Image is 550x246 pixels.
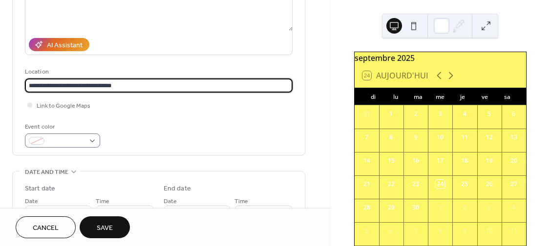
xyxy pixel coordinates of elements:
div: AI Assistant [47,40,83,51]
div: 5 [362,227,371,235]
div: 14 [362,156,371,165]
div: 2 [411,110,420,118]
span: Save [97,223,113,233]
div: 26 [485,180,494,189]
div: 30 [411,203,420,212]
div: 5 [485,110,494,118]
div: 7 [362,133,371,142]
div: 17 [436,156,444,165]
div: 4 [509,203,518,212]
span: Time [234,196,248,207]
div: me [429,88,451,105]
div: 4 [460,110,469,118]
div: 29 [387,203,396,212]
div: 16 [411,156,420,165]
div: 28 [362,203,371,212]
div: lu [384,88,407,105]
div: 19 [485,156,494,165]
div: sa [496,88,518,105]
div: 9 [411,133,420,142]
div: 10 [436,133,444,142]
div: 21 [362,180,371,189]
span: Time [96,196,109,207]
div: 7 [411,227,420,235]
div: 1 [436,203,444,212]
div: 31 [362,110,371,118]
div: 8 [436,227,444,235]
div: 3 [485,203,494,212]
div: 1 [387,110,396,118]
div: je [451,88,474,105]
div: 6 [387,227,396,235]
span: Date and time [25,167,68,177]
div: Location [25,67,291,77]
div: 3 [436,110,444,118]
span: Date [164,196,177,207]
span: Link to Google Maps [37,101,90,111]
div: di [362,88,385,105]
button: Cancel [16,216,76,238]
span: Cancel [33,223,59,233]
span: Date [25,196,38,207]
div: 25 [460,180,469,189]
div: 2 [460,203,469,212]
div: 11 [509,227,518,235]
div: 20 [509,156,518,165]
div: 23 [411,180,420,189]
div: 27 [509,180,518,189]
div: ve [474,88,496,105]
div: 12 [485,133,494,142]
div: 15 [387,156,396,165]
div: End date [164,184,191,194]
div: 6 [509,110,518,118]
div: Event color [25,122,98,132]
div: Start date [25,184,55,194]
div: 13 [509,133,518,142]
div: 9 [460,227,469,235]
div: septembre 2025 [355,52,526,64]
div: 22 [387,180,396,189]
div: 18 [460,156,469,165]
div: 10 [485,227,494,235]
div: 24 [436,180,444,189]
button: AI Assistant [29,38,89,51]
div: 8 [387,133,396,142]
div: ma [407,88,429,105]
button: Save [80,216,130,238]
div: 11 [460,133,469,142]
